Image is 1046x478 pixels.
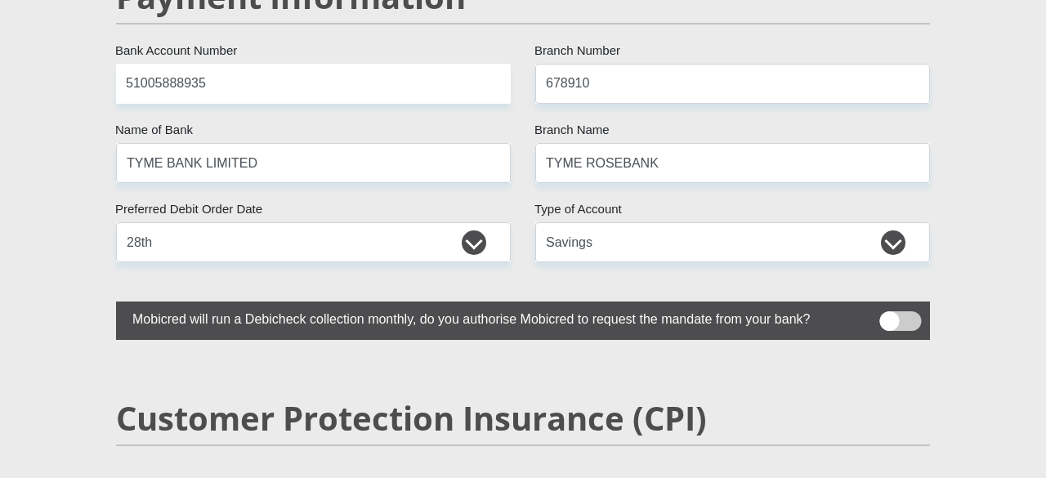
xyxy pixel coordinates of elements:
[535,64,930,104] input: Branch Number
[116,143,511,183] input: Name of Bank
[116,399,930,438] h2: Customer Protection Insurance (CPI)
[535,143,930,183] input: Branch Name
[116,64,511,104] input: Bank Account Number
[116,302,848,333] label: Mobicred will run a Debicheck collection monthly, do you authorise Mobicred to request the mandat...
